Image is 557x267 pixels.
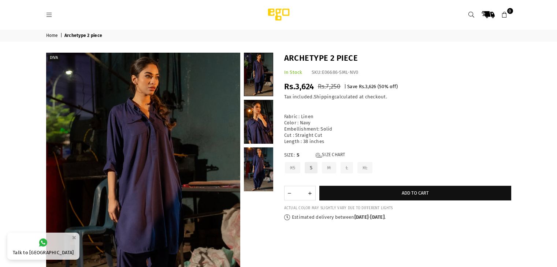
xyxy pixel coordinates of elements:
[465,8,478,21] a: Search
[64,33,103,39] span: Archetype 2 piece
[318,83,341,90] span: Rs.7,250
[284,94,511,100] div: Tax included. calculated at checkout.
[316,152,345,158] a: Size Chart
[284,161,301,174] label: XS
[248,7,310,22] img: Ego
[304,161,318,174] label: S
[284,53,511,64] h1: Archetype 2 piece
[43,12,56,17] a: Menu
[284,186,316,200] quantity-input: Quantity
[60,33,63,39] span: |
[284,82,314,91] span: Rs.3,624
[359,84,376,89] span: Rs.3,626
[498,8,511,21] a: 0
[340,161,354,174] label: L
[378,84,398,89] span: ( % off)
[319,186,511,200] button: Add to cart
[70,232,78,244] button: ×
[284,152,511,158] label: Size:
[284,69,302,75] span: In Stock
[322,69,359,75] span: E06686-SML-NV0
[284,214,511,221] p: Estimated delivery between - .
[7,233,79,260] a: Talk to [GEOGRAPHIC_DATA]
[379,84,385,89] span: 50
[284,108,511,144] p: Fabric : Linen Color : Navy Embellishment: Solid Cut : Straight Cut Length : 38 inches
[344,84,346,89] span: |
[312,69,359,76] div: SKU:
[41,30,517,42] nav: breadcrumbs
[354,214,369,220] time: [DATE]
[347,84,357,89] span: Save
[321,161,337,174] label: M
[402,190,429,196] span: Add to cart
[507,8,513,14] span: 0
[314,94,334,100] a: Shipping
[370,214,385,220] time: [DATE]
[46,33,59,39] a: Home
[48,54,60,61] label: Diva
[297,152,311,158] span: S
[284,206,511,211] div: ACTUAL COLOR MAY SLIGHTLY VARY DUE TO DIFFERENT LIGHTS
[357,161,374,174] label: XL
